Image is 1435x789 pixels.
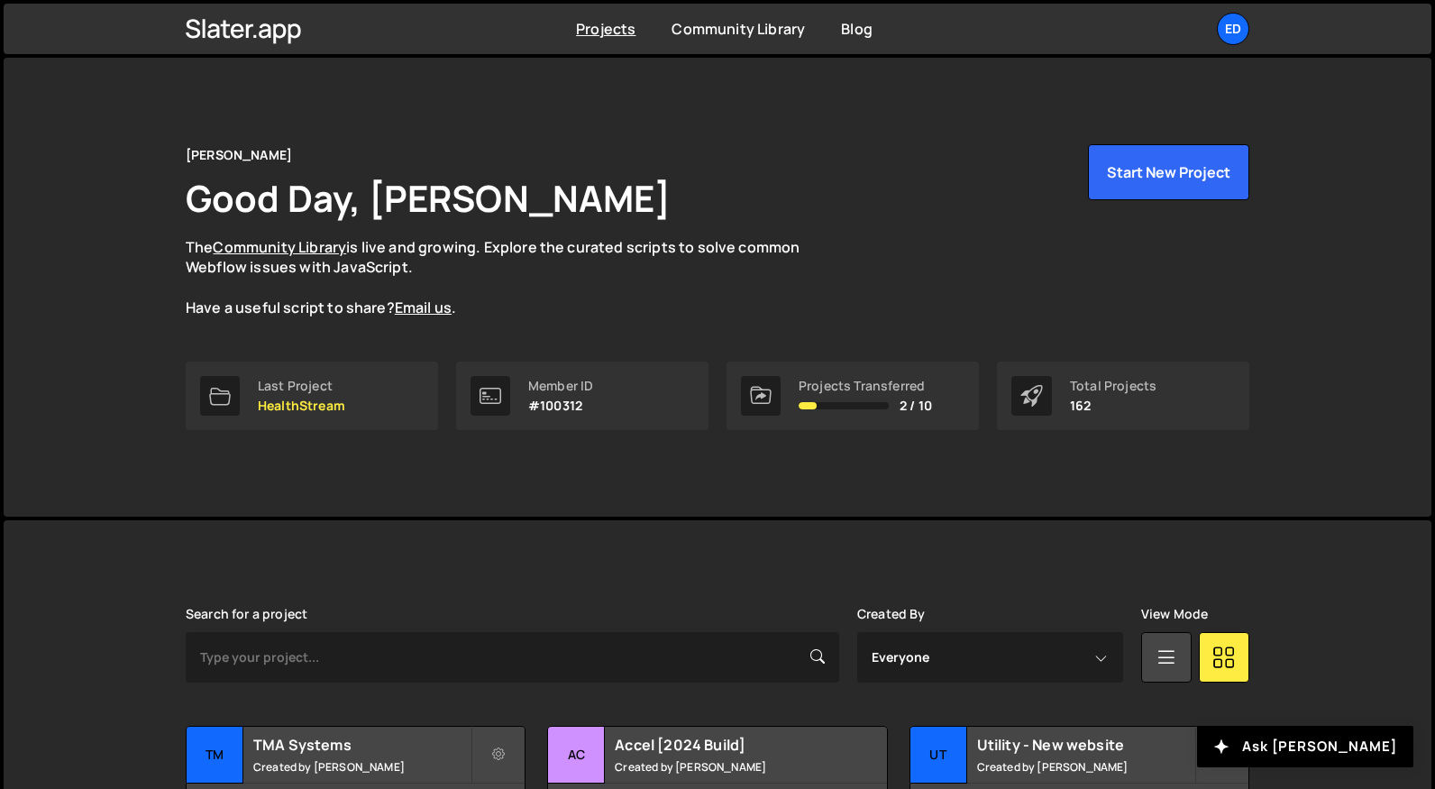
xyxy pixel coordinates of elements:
[187,727,243,784] div: TM
[528,379,593,393] div: Member ID
[1141,607,1208,621] label: View Mode
[910,727,967,784] div: Ut
[1197,726,1413,767] button: Ask [PERSON_NAME]
[977,759,1194,775] small: Created by [PERSON_NAME]
[186,607,307,621] label: Search for a project
[900,399,932,413] span: 2 / 10
[395,298,452,317] a: Email us
[615,759,832,775] small: Created by [PERSON_NAME]
[1217,13,1249,45] a: Ed
[213,237,346,257] a: Community Library
[253,759,471,775] small: Created by [PERSON_NAME]
[548,727,605,784] div: Ac
[253,735,471,755] h2: TMA Systems
[258,399,345,413] p: HealthStream
[576,19,635,39] a: Projects
[1070,399,1156,413] p: 162
[615,735,832,755] h2: Accel [2024 Build]
[857,607,926,621] label: Created By
[672,19,805,39] a: Community Library
[1070,379,1156,393] div: Total Projects
[186,173,671,223] h1: Good Day, [PERSON_NAME]
[258,379,345,393] div: Last Project
[528,399,593,413] p: #100312
[1088,144,1249,200] button: Start New Project
[186,362,438,430] a: Last Project HealthStream
[841,19,873,39] a: Blog
[799,379,932,393] div: Projects Transferred
[186,632,839,683] input: Type your project...
[977,735,1194,755] h2: Utility - New website
[186,144,292,166] div: [PERSON_NAME]
[186,237,835,318] p: The is live and growing. Explore the curated scripts to solve common Webflow issues with JavaScri...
